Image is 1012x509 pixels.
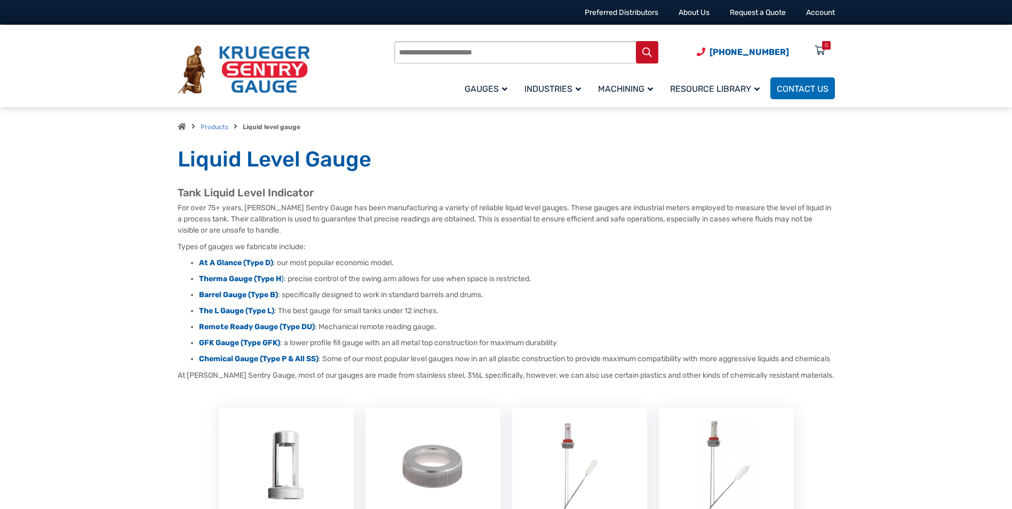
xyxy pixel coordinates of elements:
a: Products [201,123,228,131]
li: : Some of our most popular level gauges now in an all plastic construction to provide maximum com... [199,354,835,364]
img: Krueger Sentry Gauge [178,45,310,94]
span: [PHONE_NUMBER] [710,47,789,57]
span: Industries [524,84,581,94]
strong: Liquid level gauge [243,123,300,131]
li: : specifically designed to work in standard barrels and drums. [199,290,835,300]
a: Machining [592,76,664,101]
a: Chemical Gauge (Type P & All SS) [199,354,318,363]
a: GFK Gauge (Type GFK) [199,338,280,347]
h2: Tank Liquid Level Indicator [178,186,835,200]
li: : The best gauge for small tanks under 12 inches. [199,306,835,316]
a: Remote Ready Gauge (Type DU) [199,322,315,331]
a: Gauges [458,76,518,101]
a: Contact Us [770,77,835,99]
span: Gauges [465,84,507,94]
p: For over 75+ years, [PERSON_NAME] Sentry Gauge has been manufacturing a variety of reliable liqui... [178,202,835,236]
a: The L Gauge (Type L) [199,306,274,315]
a: Request a Quote [730,8,786,17]
a: Barrel Gauge (Type B) [199,290,278,299]
a: Industries [518,76,592,101]
li: : Mechanical remote reading gauge. [199,322,835,332]
span: Resource Library [670,84,760,94]
div: 0 [825,41,828,50]
a: Phone Number (920) 434-8860 [697,45,789,59]
li: : our most popular economic model. [199,258,835,268]
a: Resource Library [664,76,770,101]
a: Account [806,8,835,17]
p: At [PERSON_NAME] Sentry Gauge, most of our gauges are made from stainless steel, 316L specificall... [178,370,835,381]
strong: Therma Gauge (Type H [199,274,281,283]
h1: Liquid Level Gauge [178,146,835,173]
span: Contact Us [777,84,828,94]
a: At A Glance (Type D) [199,258,273,267]
li: : precise control of the swing arm allows for use when space is restricted. [199,274,835,284]
li: : a lower profile fill gauge with an all metal top construction for maximum durability [199,338,835,348]
a: About Us [679,8,710,17]
a: Preferred Distributors [585,8,658,17]
span: Machining [598,84,653,94]
p: Types of gauges we fabricate include: [178,241,835,252]
a: Therma Gauge (Type H) [199,274,284,283]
